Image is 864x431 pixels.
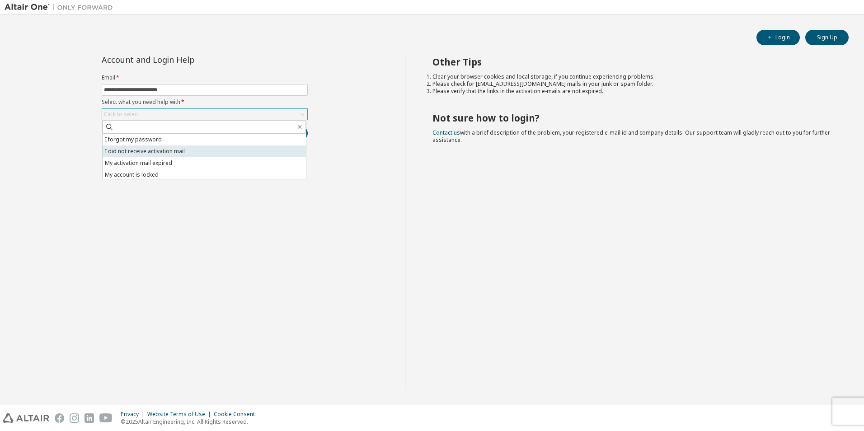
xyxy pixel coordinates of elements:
[805,30,849,45] button: Sign Up
[85,413,94,423] img: linkedin.svg
[432,112,833,124] h2: Not sure how to login?
[121,418,260,426] p: © 2025 Altair Engineering, Inc. All Rights Reserved.
[5,3,117,12] img: Altair One
[103,134,306,145] li: I forgot my password
[432,73,833,80] li: Clear your browser cookies and local storage, if you continue experiencing problems.
[104,111,139,118] div: Click to select
[147,411,214,418] div: Website Terms of Use
[756,30,800,45] button: Login
[3,413,49,423] img: altair_logo.svg
[432,56,833,68] h2: Other Tips
[432,129,460,136] a: Contact us
[432,80,833,88] li: Please check for [EMAIL_ADDRESS][DOMAIN_NAME] mails in your junk or spam folder.
[432,88,833,95] li: Please verify that the links in the activation e-mails are not expired.
[432,129,830,144] span: with a brief description of the problem, your registered e-mail id and company details. Our suppo...
[102,74,308,81] label: Email
[70,413,79,423] img: instagram.svg
[55,413,64,423] img: facebook.svg
[102,109,307,120] div: Click to select
[99,413,113,423] img: youtube.svg
[214,411,260,418] div: Cookie Consent
[102,56,267,63] div: Account and Login Help
[121,411,147,418] div: Privacy
[102,98,308,106] label: Select what you need help with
